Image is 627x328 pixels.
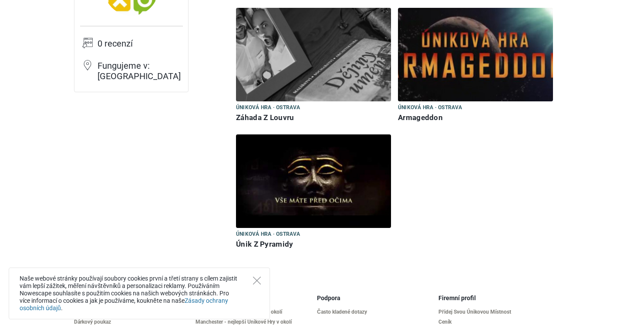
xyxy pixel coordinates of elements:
[438,295,553,302] h5: Firemní profil
[20,297,228,311] a: Zásady ochrany osobních údajů
[236,230,300,239] span: Úniková hra · Ostrava
[253,277,261,284] button: Close
[398,8,553,124] a: Armageddon Úniková hra · Ostrava Armageddon
[317,295,431,302] h5: Podpora
[236,8,391,101] img: Záhada Z Louvru
[236,134,391,228] img: Únik Z Pyramidy
[398,113,553,122] h6: Armageddon
[9,268,270,319] div: Naše webové stránky používají soubory cookies první a třetí strany s cílem zajistit vám lepší záž...
[98,60,183,87] td: Fungujeme v: [GEOGRAPHIC_DATA]
[236,240,391,249] h6: Únik Z Pyramidy
[398,8,553,101] img: Armageddon
[438,319,553,325] a: Ceník
[236,8,391,124] a: Záhada Z Louvru Úniková hra · Ostrava Záhada Z Louvru
[196,319,310,325] a: Manchester - nejlepši Únikové Hry v okolí
[236,103,300,113] span: Úniková hra · Ostrava
[74,319,189,325] a: Dárkový poukaz
[317,309,431,315] a: Často kladené dotazy
[236,113,391,122] h6: Záhada Z Louvru
[98,37,183,60] td: 0 recenzí
[398,103,462,113] span: Úniková hra · Ostrava
[438,309,553,315] a: Přidej Svou Únikovou Místnost
[236,134,391,251] a: Únik Z Pyramidy Úniková hra · Ostrava Únik Z Pyramidy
